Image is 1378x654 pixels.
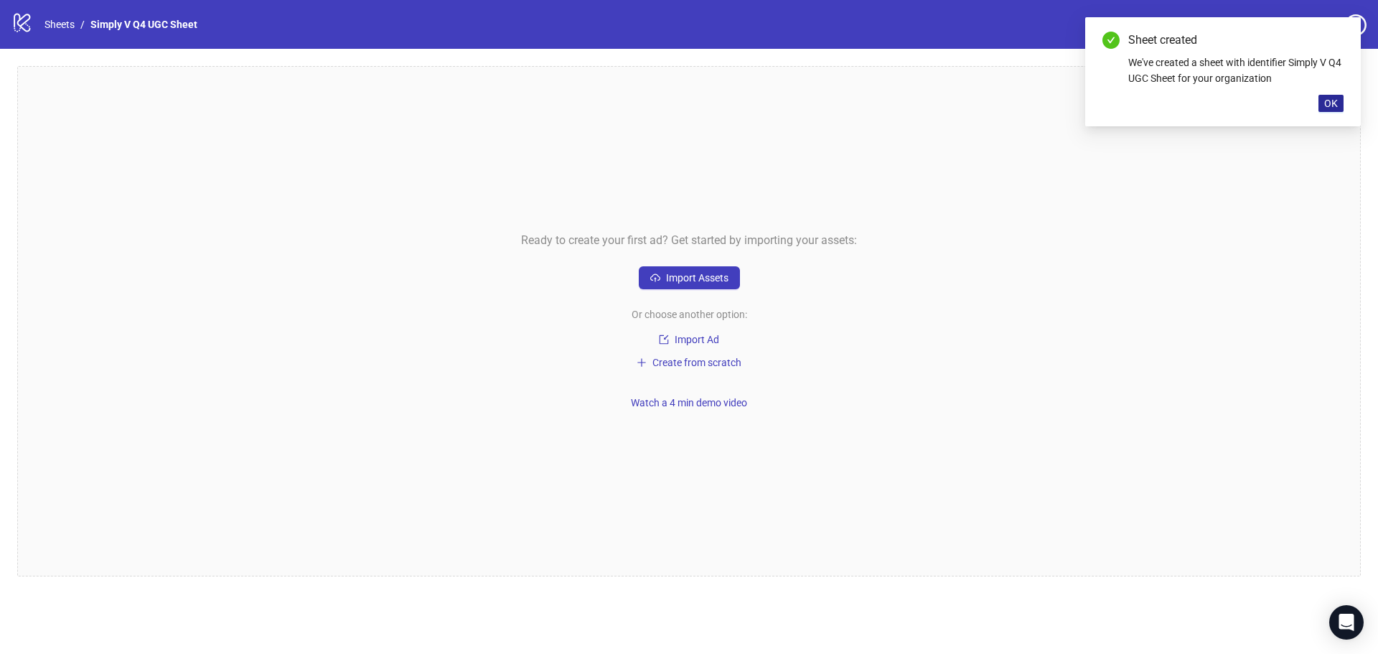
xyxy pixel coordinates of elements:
[80,17,85,32] li: /
[1264,14,1339,37] a: Settings
[625,394,753,411] button: Watch a 4 min demo video
[1328,32,1344,47] a: Close
[652,357,741,368] span: Create from scratch
[639,266,740,289] button: Import Assets
[666,272,728,284] span: Import Assets
[1345,14,1367,36] span: question-circle
[1318,95,1344,112] button: OK
[637,358,647,368] span: plus
[1102,32,1120,49] span: check-circle
[631,397,747,408] span: Watch a 4 min demo video
[631,354,747,371] button: Create from scratch
[675,334,719,345] span: Import Ad
[639,331,739,348] button: Import Ad
[1128,32,1344,49] div: Sheet created
[1324,98,1338,109] span: OK
[1128,55,1344,86] div: We've created a sheet with identifier Simply V Q4 UGC Sheet for your organization
[88,17,200,32] a: Simply V Q4 UGC Sheet
[1329,605,1364,640] div: Open Intercom Messenger
[659,335,669,345] span: import
[632,307,747,322] span: Or choose another option:
[650,273,660,283] span: cloud-upload
[42,17,78,32] a: Sheets
[521,231,857,249] span: Ready to create your first ad? Get started by importing your assets:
